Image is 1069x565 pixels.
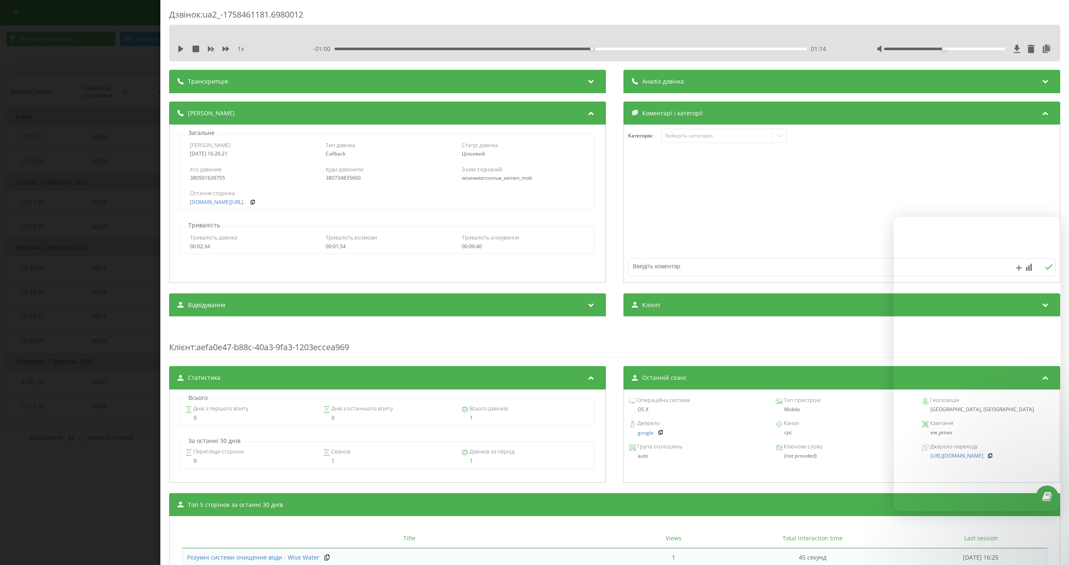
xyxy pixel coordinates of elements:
iframe: Intercom live chat [894,217,1061,511]
span: Аналіз дзвінка [642,77,684,86]
span: Цільовий [462,150,485,157]
div: 0 [185,458,314,464]
th: Views [637,529,711,548]
span: Хто дзвонив [190,165,221,173]
iframe: Intercom live chat [1041,518,1061,538]
span: Callback [326,150,345,157]
th: Total interaction time [711,529,915,548]
span: Статус дзвінка [462,141,498,149]
span: Канал [783,419,799,428]
a: google [638,430,654,436]
div: Дзвінок : ua2_-1758461181.6980012 [169,9,1060,25]
span: Операційна система [636,396,690,405]
div: Accessibility label [590,47,594,51]
span: Куди дзвонили [326,165,363,173]
span: Тип дзвінка [326,141,355,149]
p: Загальне [186,129,217,137]
span: З ким з'єднаний [462,165,502,173]
div: 1 [461,415,590,421]
span: [PERSON_NAME] [190,141,231,149]
span: Тривалість розмови [326,234,377,241]
div: [DATE] 16:26:21 [190,151,313,157]
div: 1 [461,458,590,464]
h4: Категорія : [628,133,661,139]
span: Днів з останнього візиту [330,405,393,413]
span: Топ 5 сторінок за останні 30 днів [188,501,283,509]
span: Ключове слово [783,443,823,451]
span: Тип пристрою [783,396,821,405]
th: Title [182,529,637,548]
div: Mobile [776,407,908,412]
span: Статистика [188,374,220,382]
a: [DOMAIN_NAME][URL].. [190,199,246,205]
p: За останні 30 днів [186,437,243,445]
div: auto [629,453,762,459]
span: Група оголошень [636,443,682,451]
div: OS X [629,407,762,412]
div: (not provided) [776,453,908,459]
span: Дзвінків за період [468,448,514,456]
span: Транскрипція [188,77,228,86]
span: - 01:00 [313,45,334,53]
div: cpc [776,430,908,435]
span: Джерело [636,419,660,428]
span: Сеансів [330,448,350,456]
span: [PERSON_NAME] [188,109,235,117]
div: 00:01:54 [326,244,449,249]
div: 380734835660 [326,175,449,181]
a: Розумні системи очищення води - Wise Water [187,553,319,562]
p: Тривалість [186,221,222,229]
span: Коментарі і категорії [642,109,703,117]
div: : aefa0e47-b88c-40a3-9fa3-1203eccea969 [169,325,1060,358]
span: Остання сторінка [190,189,235,197]
span: Тривалість очікування [462,234,519,241]
span: Останній сеанс [642,374,687,382]
span: 01:14 [811,45,826,53]
th: Last session [914,529,1047,548]
span: Днів з першого візиту [192,405,248,413]
span: Тривалість дзвінка [190,234,237,241]
span: Перегляди сторінок [192,448,244,456]
div: Accessibility label [942,47,946,51]
div: 00:02:34 [190,244,313,249]
div: 0 [323,415,451,421]
div: Виберіть категорію [665,132,770,139]
span: Відвідування [188,301,225,309]
span: Всього дзвінків [468,405,508,413]
span: Клієнт [642,301,661,309]
p: Всього [186,394,210,402]
div: 0 [185,415,314,421]
div: 380501639755 [190,175,313,181]
div: wisewatercomua_semen_mob [462,175,585,181]
span: 1 x [238,45,244,53]
div: 00:00:40 [462,244,585,249]
div: 1 [323,458,451,464]
span: Клієнт [169,341,194,353]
